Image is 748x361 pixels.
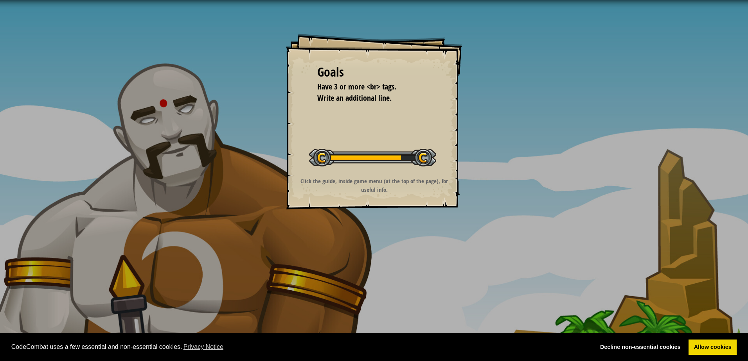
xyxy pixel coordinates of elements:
[300,177,448,193] strong: Click the guide, inside game menu (at the top of the page), for useful info.
[317,63,431,81] div: Goals
[689,340,737,355] a: allow cookies
[307,93,429,104] li: Write an additional line.
[595,340,686,355] a: deny cookies
[317,93,392,103] span: Write an additional line.
[182,341,225,353] a: learn more about cookies
[11,341,589,353] span: CodeCombat uses a few essential and non-essential cookies.
[317,81,396,92] span: Have 3 or more <br> tags.
[307,81,429,93] li: Have 3 or more <br> tags.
